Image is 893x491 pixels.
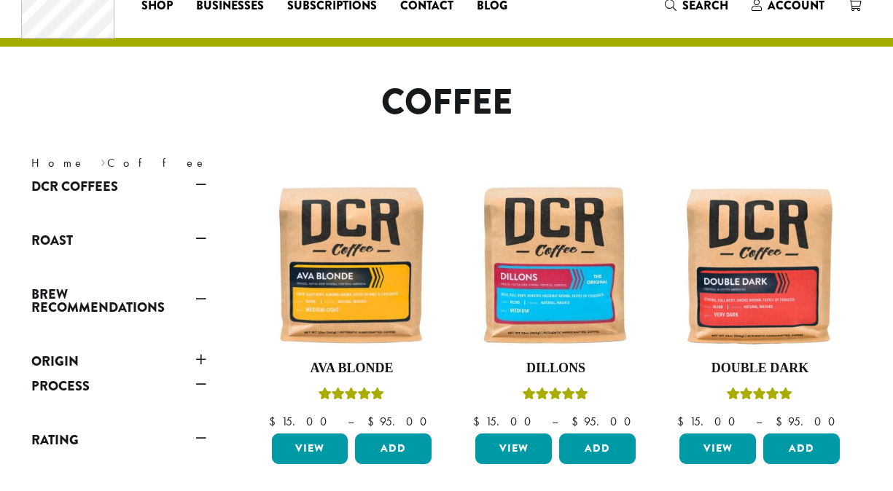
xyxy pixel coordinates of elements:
[679,433,756,464] a: View
[31,320,206,331] div: Brew Recommendations
[31,452,206,464] div: Rating
[269,414,281,429] span: $
[31,253,206,264] div: Roast
[367,414,380,429] span: $
[272,433,348,464] a: View
[676,361,843,377] h4: Double Dark
[572,414,584,429] span: $
[776,414,842,429] bdi: 95.00
[31,174,206,199] a: DCR Coffees
[473,414,486,429] span: $
[727,385,792,407] div: Rated 4.50 out of 5
[552,414,558,429] span: –
[268,181,435,349] img: Ava-Blonde-12oz-1-300x300.jpg
[676,181,843,349] img: Double-Dark-12oz-300x300.jpg
[20,82,873,124] h1: Coffee
[572,414,638,429] bdi: 95.00
[472,181,639,349] img: Dillons-12oz-300x300.jpg
[31,428,206,452] a: Rating
[475,433,552,464] a: View
[559,433,636,464] button: Add
[31,199,206,211] div: DCR Coffees
[268,361,436,377] h4: Ava Blonde
[31,228,206,253] a: Roast
[523,385,588,407] div: Rated 5.00 out of 5
[472,361,639,377] h4: Dillons
[319,385,384,407] div: Rated 5.00 out of 5
[268,181,436,428] a: Ava BlondeRated 5.00 out of 5
[31,349,206,374] a: Origin
[763,433,840,464] button: Add
[756,414,762,429] span: –
[348,414,354,429] span: –
[367,414,434,429] bdi: 95.00
[269,414,334,429] bdi: 15.00
[31,282,206,320] a: Brew Recommendations
[677,414,690,429] span: $
[355,433,432,464] button: Add
[31,398,206,410] div: Process
[101,149,106,172] span: ›
[31,155,85,170] a: Home
[676,181,843,428] a: Double DarkRated 4.50 out of 5
[677,414,742,429] bdi: 15.00
[776,414,788,429] span: $
[472,181,639,428] a: DillonsRated 5.00 out of 5
[473,414,538,429] bdi: 15.00
[31,154,425,172] nav: Breadcrumb
[31,374,206,398] a: Process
